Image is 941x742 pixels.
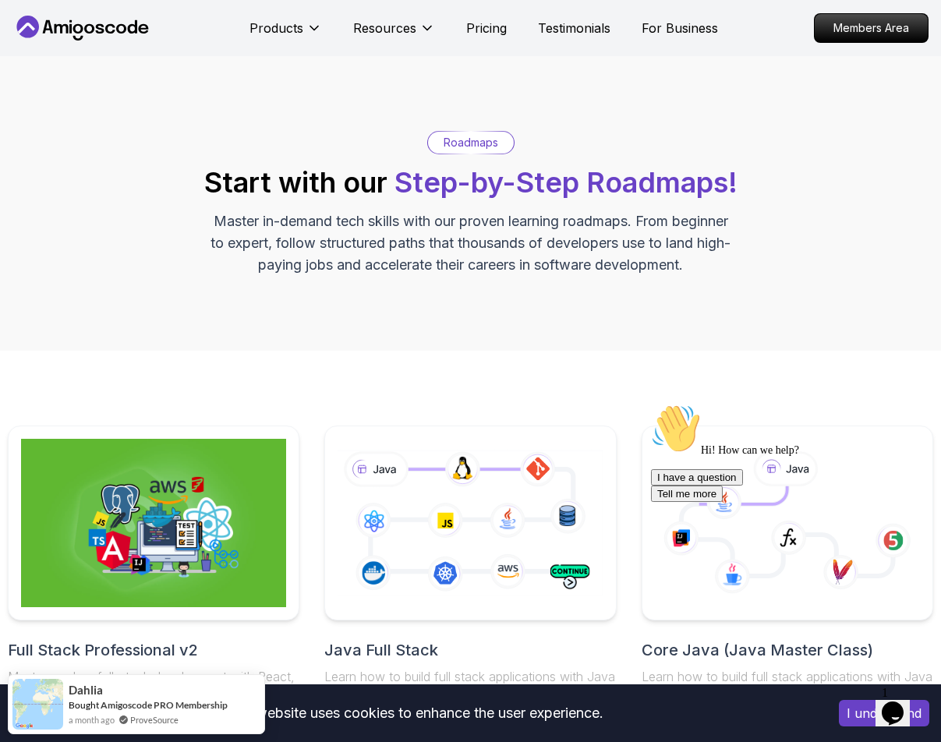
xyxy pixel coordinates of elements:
a: For Business [642,19,718,37]
button: Accept cookies [839,700,929,726]
h2: Start with our [204,167,738,198]
button: Products [249,19,322,50]
iframe: chat widget [876,680,925,726]
div: 👋Hi! How can we help?I have a questionTell me more [6,6,287,104]
p: Products [249,19,303,37]
p: Learn how to build full stack applications with Java and Spring Boot [642,667,933,705]
a: Core Java (Java Master Class)Learn how to build full stack applications with Java and Spring Boot... [642,426,933,730]
img: Full Stack Professional v2 [21,439,286,607]
p: Members Area [815,14,928,42]
p: Master in-demand tech skills with our proven learning roadmaps. From beginner to expert, follow s... [209,210,733,276]
p: Roadmaps [444,135,498,150]
img: provesource social proof notification image [12,679,63,730]
a: ProveSource [130,713,179,726]
a: Pricing [466,19,507,37]
button: Resources [353,19,435,50]
h2: Java Full Stack [324,639,616,661]
div: This website uses cookies to enhance the user experience. [12,696,815,730]
p: Resources [353,19,416,37]
span: a month ago [69,713,115,726]
button: Tell me more [6,88,78,104]
span: Hi! How can we help? [6,47,154,58]
span: Dahlia [69,684,103,697]
iframe: chat widget [645,397,925,672]
h2: Full Stack Professional v2 [8,639,299,661]
a: Testimonials [538,19,610,37]
p: Master modern full-stack development with React, Node.js, TypeScript, and cloud deployment. Build... [8,667,299,723]
img: :wave: [6,6,56,56]
h2: Core Java (Java Master Class) [642,639,933,661]
p: Learn how to build full stack applications with Java and Spring Boot [324,667,616,705]
span: Step-by-Step Roadmaps! [394,165,738,200]
button: I have a question [6,72,98,88]
a: Java Full StackLearn how to build full stack applications with Java and Spring Boot29 Courses4 Bu... [324,426,616,730]
a: Members Area [814,13,929,43]
a: Amigoscode PRO Membership [101,699,228,711]
span: Bought [69,699,99,711]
